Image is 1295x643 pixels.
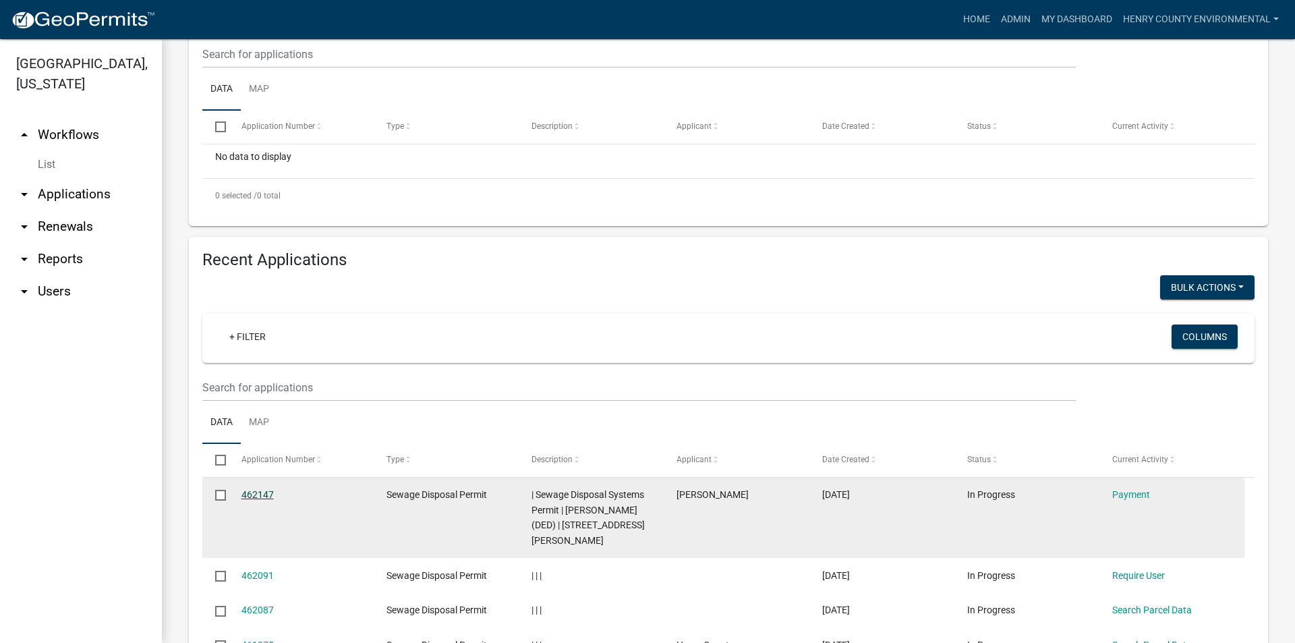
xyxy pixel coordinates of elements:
[822,121,869,131] span: Date Created
[1036,7,1118,32] a: My Dashboard
[809,111,954,143] datatable-header-cell: Date Created
[202,68,241,111] a: Data
[1112,570,1165,581] a: Require User
[664,111,809,143] datatable-header-cell: Applicant
[1112,489,1150,500] a: Payment
[954,444,1099,476] datatable-header-cell: Status
[958,7,996,32] a: Home
[967,121,991,131] span: Status
[1172,325,1238,349] button: Columns
[386,455,404,464] span: Type
[228,111,373,143] datatable-header-cell: Application Number
[16,186,32,202] i: arrow_drop_down
[967,489,1015,500] span: In Progress
[386,605,487,615] span: Sewage Disposal Permit
[1099,444,1244,476] datatable-header-cell: Current Activity
[677,455,712,464] span: Applicant
[386,489,487,500] span: Sewage Disposal Permit
[241,605,274,615] a: 462087
[228,444,373,476] datatable-header-cell: Application Number
[1112,121,1168,131] span: Current Activity
[219,325,277,349] a: + Filter
[1160,275,1255,300] button: Bulk Actions
[519,111,664,143] datatable-header-cell: Description
[16,127,32,143] i: arrow_drop_up
[16,219,32,235] i: arrow_drop_down
[822,455,869,464] span: Date Created
[1118,7,1284,32] a: Henry County Environmental
[202,179,1255,213] div: 0 total
[374,111,519,143] datatable-header-cell: Type
[241,401,277,445] a: Map
[519,444,664,476] datatable-header-cell: Description
[202,401,241,445] a: Data
[1099,111,1244,143] datatable-header-cell: Current Activity
[241,570,274,581] a: 462091
[531,455,573,464] span: Description
[996,7,1036,32] a: Admin
[531,121,573,131] span: Description
[822,489,850,500] span: 08/11/2025
[954,111,1099,143] datatable-header-cell: Status
[202,111,228,143] datatable-header-cell: Select
[241,121,315,131] span: Application Number
[1112,455,1168,464] span: Current Activity
[16,251,32,267] i: arrow_drop_down
[967,570,1015,581] span: In Progress
[664,444,809,476] datatable-header-cell: Applicant
[241,455,315,464] span: Application Number
[677,121,712,131] span: Applicant
[241,489,274,500] a: 462147
[822,570,850,581] span: 08/11/2025
[16,283,32,300] i: arrow_drop_down
[386,121,404,131] span: Type
[822,605,850,615] span: 08/11/2025
[202,374,1076,401] input: Search for applications
[531,489,645,546] span: | Sewage Disposal Systems Permit | Freyenberger, Ledru (DED) | 1049, Benton Ave
[531,570,542,581] span: | | |
[202,40,1076,68] input: Search for applications
[1112,605,1192,615] a: Search Parcel Data
[202,144,1255,178] div: No data to display
[374,444,519,476] datatable-header-cell: Type
[215,191,257,200] span: 0 selected /
[809,444,954,476] datatable-header-cell: Date Created
[386,570,487,581] span: Sewage Disposal Permit
[967,605,1015,615] span: In Progress
[202,444,228,476] datatable-header-cell: Select
[202,250,1255,270] h4: Recent Applications
[677,489,749,500] span: Ledru Freyenberger
[531,605,542,615] span: | | |
[241,68,277,111] a: Map
[967,455,991,464] span: Status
